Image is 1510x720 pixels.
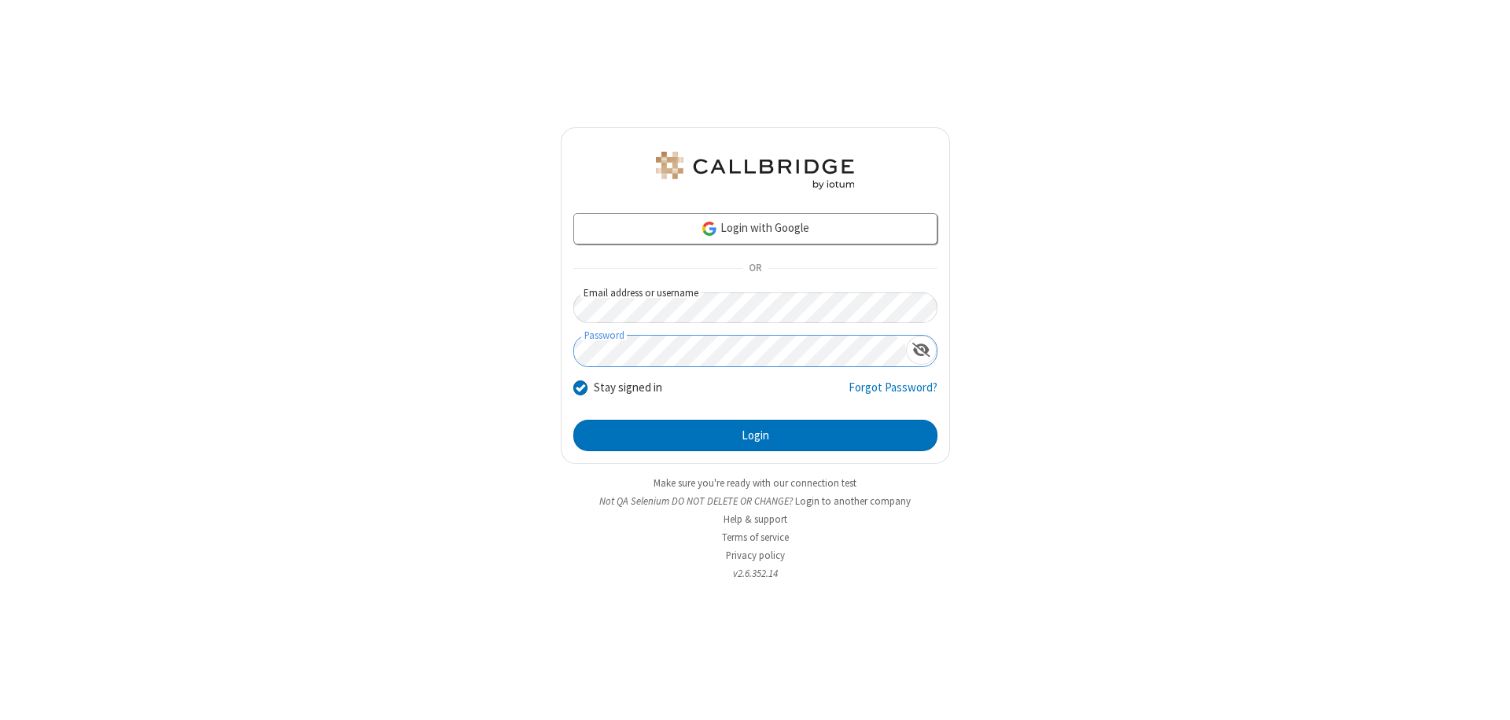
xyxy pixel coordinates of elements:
a: Make sure you're ready with our connection test [654,476,856,490]
span: OR [742,258,768,280]
a: Forgot Password? [849,379,937,409]
label: Stay signed in [594,379,662,397]
a: Terms of service [722,531,789,544]
button: Login [573,420,937,451]
li: v2.6.352.14 [561,566,950,581]
img: QA Selenium DO NOT DELETE OR CHANGE [653,152,857,189]
img: google-icon.png [701,220,718,237]
button: Login to another company [795,494,911,509]
input: Email address or username [573,292,937,323]
div: Show password [906,336,937,365]
a: Privacy policy [726,549,785,562]
a: Help & support [724,512,787,526]
input: Password [574,336,906,366]
li: Not QA Selenium DO NOT DELETE OR CHANGE? [561,494,950,509]
a: Login with Google [573,213,937,244]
